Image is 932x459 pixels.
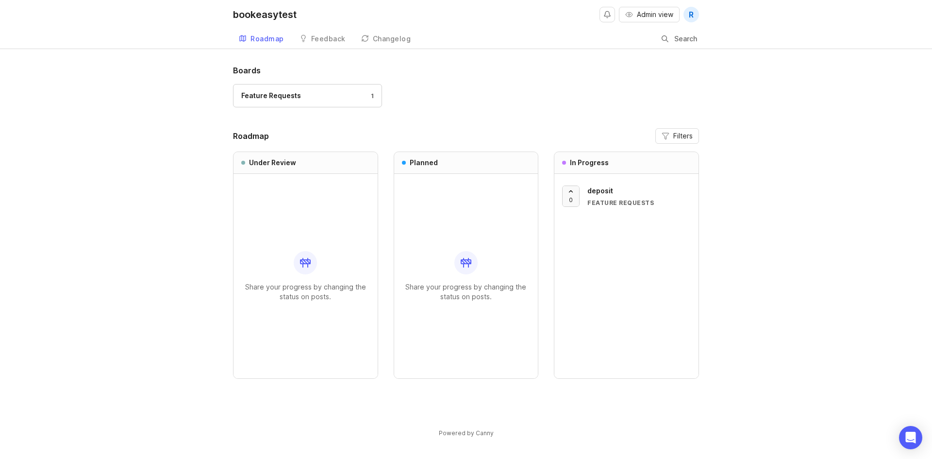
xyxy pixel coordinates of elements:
a: Feature Requests1 [233,84,382,107]
h1: Boards [233,65,699,76]
span: 0 [569,196,573,204]
div: bookeasytest [233,10,297,19]
div: Feedback [311,35,346,42]
div: Feature Requests [241,90,301,101]
div: 1 [366,92,374,100]
span: deposit [587,187,613,195]
div: Feature Requests [587,199,691,207]
div: Open Intercom Messenger [899,426,922,449]
a: Powered by Canny [437,427,495,439]
span: R [689,9,694,20]
button: Filters [655,128,699,144]
button: R [683,7,699,22]
h2: Roadmap [233,130,269,142]
h3: In Progress [570,158,609,168]
h3: Under Review [249,158,296,168]
button: Admin view [619,7,680,22]
span: Filters [673,131,693,141]
div: Changelog [373,35,411,42]
a: depositFeature Requests [587,186,691,207]
div: Roadmap [250,35,284,42]
span: Admin view [637,10,673,19]
button: 0 [562,186,580,207]
button: Notifications [599,7,615,22]
p: Share your progress by changing the status on posts. [402,282,531,302]
a: Roadmap [233,29,290,49]
a: Feedback [294,29,351,49]
p: Share your progress by changing the status on posts. [241,282,370,302]
a: Changelog [355,29,417,49]
h3: Planned [410,158,438,168]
